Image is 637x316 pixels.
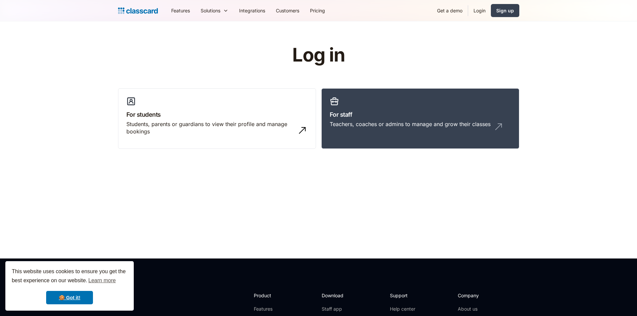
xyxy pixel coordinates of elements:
[126,110,308,119] h3: For students
[496,7,514,14] div: Sign up
[458,306,502,312] a: About us
[234,3,271,18] a: Integrations
[254,306,290,312] a: Features
[322,306,349,312] a: Staff app
[166,3,195,18] a: Features
[271,3,305,18] a: Customers
[432,3,468,18] a: Get a demo
[126,120,294,135] div: Students, parents or guardians to view their profile and manage bookings
[330,120,491,128] div: Teachers, coaches or admins to manage and grow their classes
[254,292,290,299] h2: Product
[458,292,502,299] h2: Company
[322,292,349,299] h2: Download
[46,291,93,304] a: dismiss cookie message
[468,3,491,18] a: Login
[491,4,519,17] a: Sign up
[87,276,117,286] a: learn more about cookies
[305,3,330,18] a: Pricing
[212,45,425,66] h1: Log in
[390,306,417,312] a: Help center
[195,3,234,18] div: Solutions
[330,110,511,119] h3: For staff
[5,261,134,311] div: cookieconsent
[390,292,417,299] h2: Support
[118,6,158,15] a: home
[12,268,127,286] span: This website uses cookies to ensure you get the best experience on our website.
[321,88,519,149] a: For staffTeachers, coaches or admins to manage and grow their classes
[201,7,220,14] div: Solutions
[118,88,316,149] a: For studentsStudents, parents or guardians to view their profile and manage bookings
